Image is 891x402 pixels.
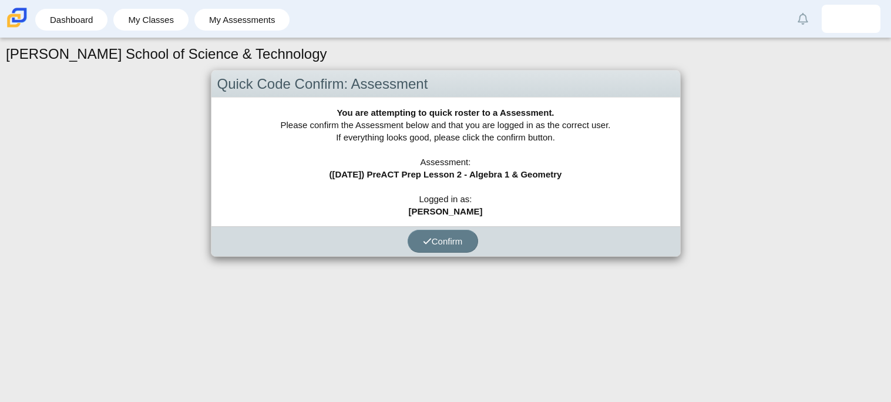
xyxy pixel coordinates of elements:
span: Confirm [423,236,463,246]
h1: [PERSON_NAME] School of Science & Technology [6,44,327,64]
b: [PERSON_NAME] [409,206,483,216]
a: Dashboard [41,9,102,31]
button: Confirm [408,230,478,253]
a: Carmen School of Science & Technology [5,22,29,32]
img: Carmen School of Science & Technology [5,5,29,30]
a: keanu.cardoso.GzyNbu [822,5,880,33]
a: My Assessments [200,9,284,31]
img: keanu.cardoso.GzyNbu [842,9,860,28]
div: Quick Code Confirm: Assessment [211,71,680,98]
a: My Classes [119,9,183,31]
b: ([DATE]) PreACT Prep Lesson 2 - Algebra 1 & Geometry [329,169,562,179]
a: Alerts [790,6,816,32]
b: You are attempting to quick roster to a Assessment. [337,108,554,118]
div: Please confirm the Assessment below and that you are logged in as the correct user. If everything... [211,98,680,226]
